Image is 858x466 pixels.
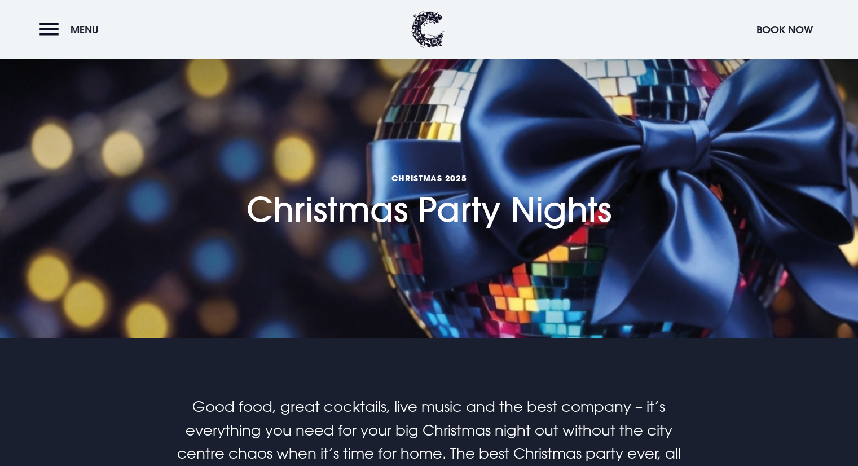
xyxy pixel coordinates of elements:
h1: Christmas Party Nights [247,115,611,229]
button: Book Now [751,17,819,42]
img: Clandeboye Lodge [411,11,445,48]
button: Menu [39,17,104,42]
span: Christmas 2025 [247,173,611,183]
span: Menu [71,23,99,36]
